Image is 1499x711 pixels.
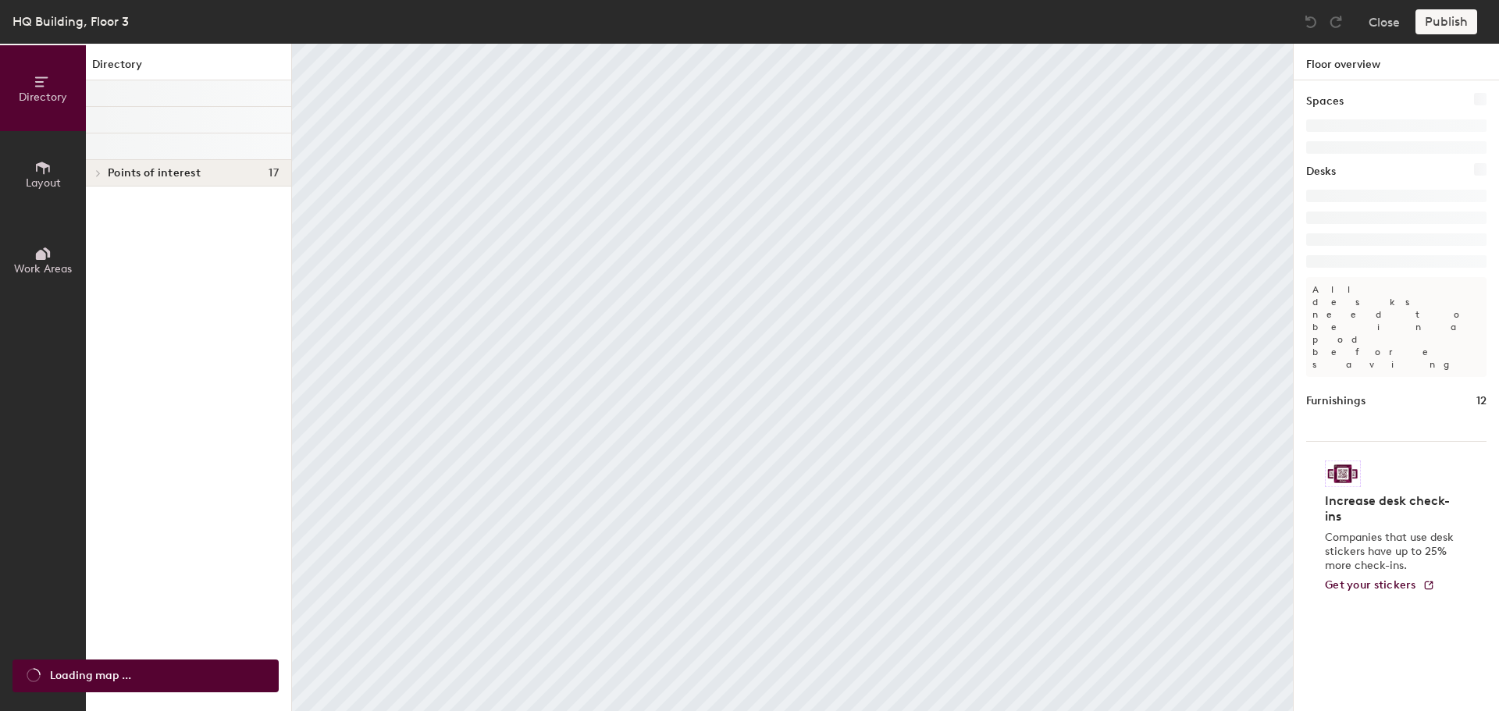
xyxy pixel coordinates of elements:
[50,667,131,684] span: Loading map ...
[1306,163,1336,180] h1: Desks
[1325,579,1435,592] a: Get your stickers
[14,262,72,276] span: Work Areas
[1369,9,1400,34] button: Close
[1325,578,1416,592] span: Get your stickers
[1306,93,1344,110] h1: Spaces
[1306,277,1487,377] p: All desks need to be in a pod before saving
[12,12,129,31] div: HQ Building, Floor 3
[1325,493,1458,524] h4: Increase desk check-ins
[292,44,1293,711] canvas: Map
[26,176,61,190] span: Layout
[269,167,279,180] span: 17
[1303,14,1319,30] img: Undo
[1328,14,1344,30] img: Redo
[1325,531,1458,573] p: Companies that use desk stickers have up to 25% more check-ins.
[19,91,67,104] span: Directory
[1306,393,1365,410] h1: Furnishings
[108,167,201,180] span: Points of interest
[1476,393,1487,410] h1: 12
[86,56,291,80] h1: Directory
[1325,460,1361,487] img: Sticker logo
[1294,44,1499,80] h1: Floor overview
